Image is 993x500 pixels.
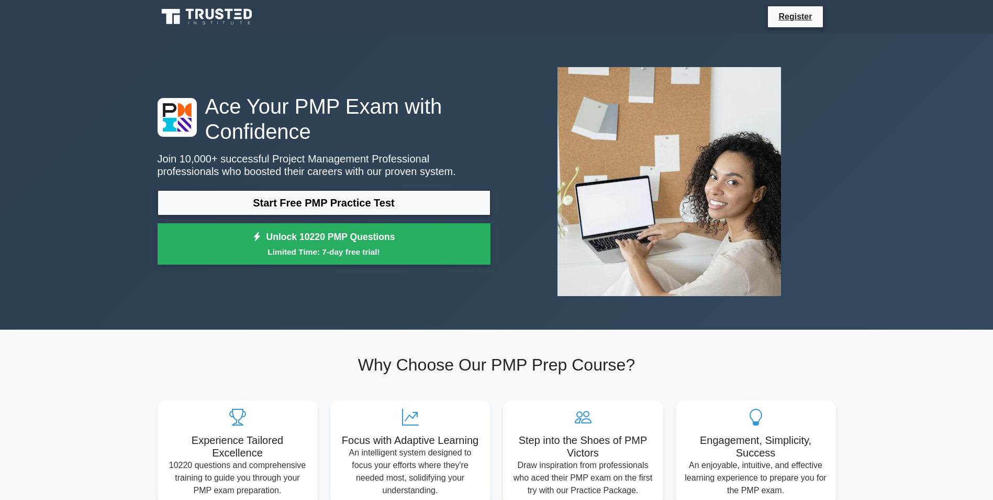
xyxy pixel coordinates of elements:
[158,94,490,144] h1: Ace Your PMP Exam with Confidence
[158,190,490,215] a: Start Free PMP Practice Test
[158,153,490,178] p: Join 10,000+ successful Project Management Professional professionals who boosted their careers w...
[684,434,828,459] h5: Engagement, Simplicity, Success
[158,355,836,375] h2: Why Choose Our PMP Prep Course?
[166,459,309,497] p: 10220 questions and comprehensive training to guide you through your PMP exam preparation.
[511,459,655,497] p: Draw inspiration from professionals who aced their PMP exam on the first try with our Practice Pa...
[511,434,655,459] h5: Step into the Shoes of PMP Victors
[158,223,490,265] a: Unlock 10220 PMP QuestionsLimited Time: 7-day free trial!
[772,10,818,23] a: Register
[339,434,482,447] h5: Focus with Adaptive Learning
[684,459,828,497] p: An enjoyable, intuitive, and effective learning experience to prepare you for the PMP exam.
[171,246,477,258] small: Limited Time: 7-day free trial!
[166,434,309,459] h5: Experience Tailored Excellence
[339,447,482,497] p: An intelligent system designed to focus your efforts where they're needed most, solidifying your ...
